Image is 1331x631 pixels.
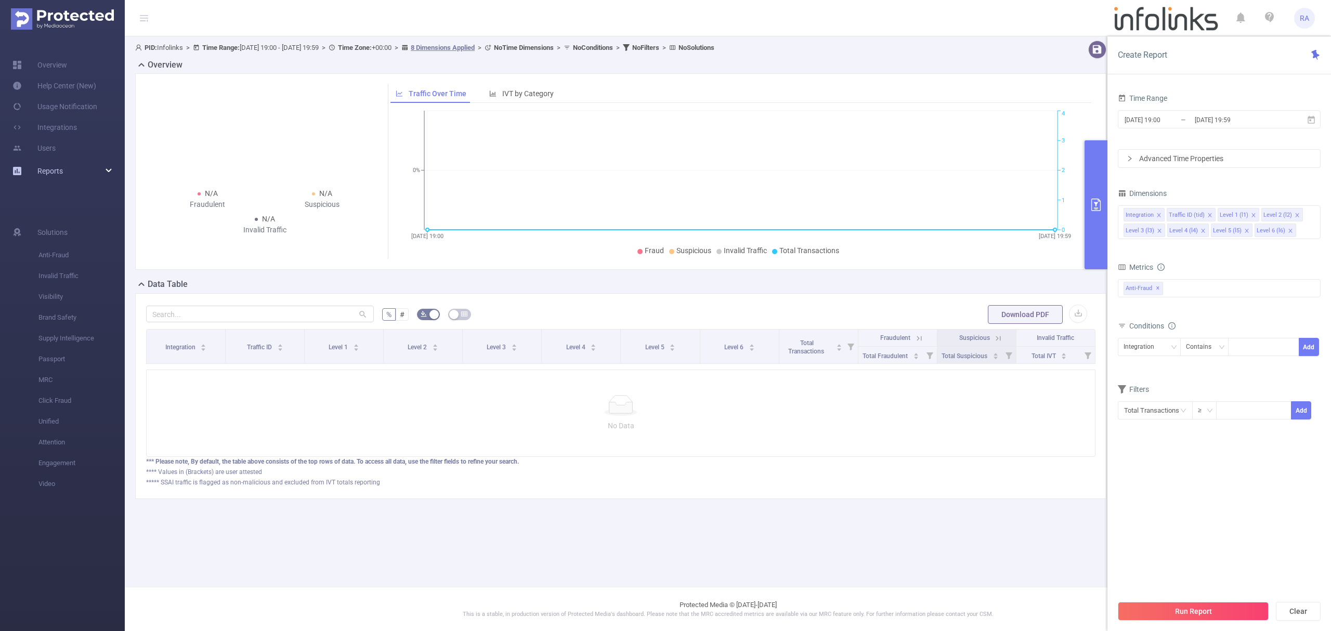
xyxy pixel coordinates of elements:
[1061,351,1067,354] i: icon: caret-up
[277,343,283,349] div: Sort
[1295,213,1300,219] i: icon: close
[421,311,427,317] i: icon: bg-colors
[125,587,1331,631] footer: Protected Media © [DATE]-[DATE]
[1126,208,1154,222] div: Integration
[433,343,438,346] i: icon: caret-up
[724,246,767,255] span: Invalid Traffic
[489,90,497,97] i: icon: bar-chart
[146,306,374,322] input: Search...
[1300,8,1309,29] span: RA
[329,344,349,351] span: Level 1
[38,370,125,390] span: MRC
[411,44,475,51] u: 8 Dimensions Applied
[1127,155,1133,162] i: icon: right
[1001,347,1016,363] i: Filter menu
[409,89,466,98] span: Traffic Over Time
[1257,224,1285,238] div: Level 6 (l6)
[1062,167,1065,174] tspan: 2
[942,352,989,360] span: Total Suspicious
[1207,407,1213,415] i: icon: down
[38,328,125,349] span: Supply Intelligence
[1169,208,1205,222] div: Traffic ID (tid)
[1220,208,1248,222] div: Level 1 (l1)
[724,344,745,351] span: Level 6
[277,343,283,346] i: icon: caret-up
[338,44,372,51] b: Time Zone:
[914,351,919,354] i: icon: caret-up
[1062,197,1065,204] tspan: 1
[400,310,404,319] span: #
[386,310,392,319] span: %
[1124,208,1165,221] li: Integration
[779,246,839,255] span: Total Transactions
[413,167,420,174] tspan: 0%
[591,347,596,350] i: icon: caret-down
[645,246,664,255] span: Fraud
[38,453,125,474] span: Engagement
[1032,352,1058,360] span: Total IVT
[669,343,675,349] div: Sort
[494,44,554,51] b: No Time Dimensions
[836,343,842,349] div: Sort
[1263,208,1292,222] div: Level 2 (l2)
[1207,213,1212,219] i: icon: close
[1291,401,1311,419] button: Add
[1129,322,1176,330] span: Conditions
[1118,94,1167,102] span: Time Range
[590,343,596,349] div: Sort
[38,411,125,432] span: Unified
[1186,338,1219,356] div: Contains
[433,347,438,350] i: icon: caret-down
[146,478,1095,487] div: ***** SSAI traffic is flagged as non-malicious and excluded from IVT totals reporting
[988,305,1063,324] button: Download PDF
[38,245,125,266] span: Anti-Fraud
[392,44,401,51] span: >
[1198,402,1209,419] div: ≥
[1062,111,1065,117] tspan: 4
[645,344,666,351] span: Level 5
[880,334,910,341] span: Fraudulent
[836,343,842,346] i: icon: caret-up
[155,420,1087,431] p: No Data
[1124,113,1208,127] input: Start date
[319,189,332,198] span: N/A
[749,343,754,346] i: icon: caret-up
[265,199,379,210] div: Suspicious
[1218,208,1259,221] li: Level 1 (l1)
[1039,233,1071,240] tspan: [DATE] 19:59
[202,44,240,51] b: Time Range:
[201,343,206,346] i: icon: caret-up
[37,222,68,243] span: Solutions
[38,474,125,494] span: Video
[749,347,754,350] i: icon: caret-down
[1157,264,1165,271] i: icon: info-circle
[487,344,507,351] span: Level 3
[1156,282,1160,295] span: ✕
[38,307,125,328] span: Brand Safety
[183,44,193,51] span: >
[1118,602,1269,621] button: Run Report
[512,343,517,346] i: icon: caret-up
[135,44,145,51] i: icon: user
[12,55,67,75] a: Overview
[1213,224,1242,238] div: Level 5 (l5)
[11,8,114,30] img: Protected Media
[150,199,265,210] div: Fraudulent
[207,225,322,235] div: Invalid Traffic
[1061,355,1067,358] i: icon: caret-down
[396,90,403,97] i: icon: line-chart
[678,44,714,51] b: No Solutions
[1167,208,1216,221] li: Traffic ID (tid)
[959,334,990,341] span: Suspicious
[1169,224,1198,238] div: Level 4 (l4)
[408,344,428,351] span: Level 2
[461,311,467,317] i: icon: table
[566,344,587,351] span: Level 4
[632,44,659,51] b: No Filters
[319,44,329,51] span: >
[913,351,919,358] div: Sort
[676,246,711,255] span: Suspicious
[201,347,206,350] i: icon: caret-down
[749,343,755,349] div: Sort
[354,347,359,350] i: icon: caret-down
